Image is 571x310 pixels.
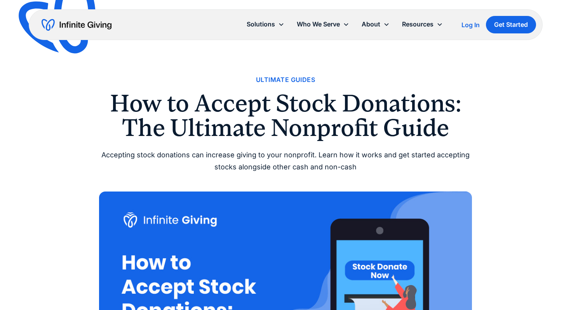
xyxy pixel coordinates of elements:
div: Accepting stock donations can increase giving to your nonprofit. Learn how it works and get start... [99,149,472,173]
h1: How to Accept Stock Donations: The Ultimate Nonprofit Guide [99,91,472,140]
a: Get Started [486,16,536,33]
div: Solutions [247,19,275,30]
a: Ultimate Guides [256,75,315,85]
div: Resources [402,19,433,30]
a: home [42,19,111,31]
div: Who We Serve [297,19,340,30]
div: Solutions [240,16,291,33]
div: About [355,16,396,33]
a: Log In [461,20,480,30]
div: Who We Serve [291,16,355,33]
div: Log In [461,22,480,28]
div: Resources [396,16,449,33]
div: About [362,19,380,30]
